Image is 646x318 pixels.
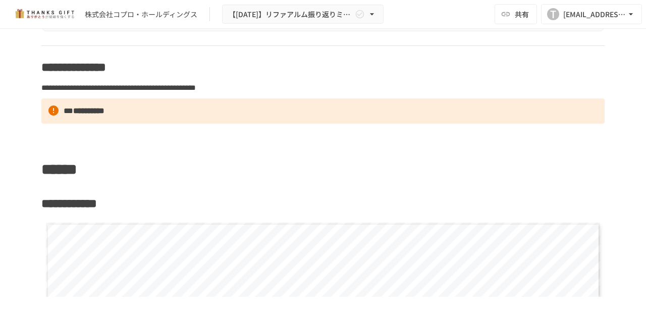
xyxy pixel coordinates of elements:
[547,8,559,20] div: T
[495,4,537,24] button: 共有
[12,6,77,22] img: mMP1OxWUAhQbsRWCurg7vIHe5HqDpP7qZo7fRoNLXQh
[515,9,529,20] span: 共有
[541,4,642,24] button: T[EMAIL_ADDRESS][DOMAIN_NAME]
[85,9,197,20] div: 株式会社コプロ・ホールディングス
[222,5,384,24] button: 【[DATE]】リファアルム振り返りミーティング
[563,8,626,21] div: [EMAIL_ADDRESS][DOMAIN_NAME]
[229,8,353,21] span: 【[DATE]】リファアルム振り返りミーティング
